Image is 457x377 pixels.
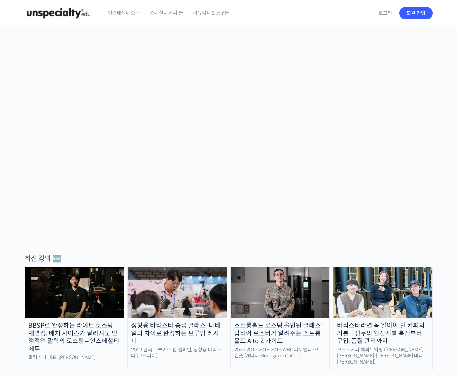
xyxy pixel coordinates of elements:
[25,322,124,353] div: BBSP로 완성하는 라이트 로스팅 재연성: 배치 사이즈가 달라져도 안정적인 말릭의 로스팅 – 언스페셜티 에듀
[128,347,227,359] div: 2019 한국 브루어스 컵 챔피언, 정형용 바리스타 (코스피어)
[128,267,227,318] img: advanced-brewing_course-thumbnail.jpeg
[231,267,330,318] img: stronghold-roasting_course-thumbnail.jpg
[230,267,330,370] a: 스트롱홀드 로스팅 올인원 클래스: 탑티어 로스터가 알려주는 스트롱홀드 A to Z 가이드 2022 2017 2016 2015 WBC 파이널리스트, 벤풋 (캐나다 Monogra...
[25,254,433,263] div: 최신 강의 🆕
[333,347,432,365] div: 모모스커피 해외무역팀 ([PERSON_NAME], [PERSON_NAME], [PERSON_NAME] 바리[PERSON_NAME])
[7,144,450,153] p: 시간과 장소에 구애받지 않고, 검증된 커리큘럼으로
[374,5,396,21] a: 로그인
[333,267,432,318] img: momos_course-thumbnail.jpg
[231,347,330,359] div: 2022 2017 2016 2015 WBC 파이널리스트, 벤풋 (캐나다 Monogram Coffee)
[7,106,450,141] p: [PERSON_NAME]을 다하는 당신을 위해, 최고와 함께 만든 커피 클래스
[333,322,432,345] div: 바리스타라면 꼭 알아야 할 커피의 기본 – 생두의 원산지별 특징부터 구입, 품질 관리까지
[25,267,124,370] a: BBSP로 완성하는 라이트 로스팅 재연성: 배치 사이즈가 달라져도 안정적인 말릭의 로스팅 – 언스페셜티 에듀 말릭커피 대표, [PERSON_NAME]
[399,7,433,19] a: 회원 가입
[333,267,433,370] a: 바리스타라면 꼭 알아야 할 커피의 기본 – 생두의 원산지별 특징부터 구입, 품질 관리까지 모모스커피 해외무역팀 ([PERSON_NAME], [PERSON_NAME], [PER...
[231,322,330,345] div: 스트롱홀드 로스팅 올인원 클래스: 탑티어 로스터가 알려주는 스트롱홀드 A to Z 가이드
[25,355,124,361] div: 말릭커피 대표, [PERSON_NAME]
[25,267,124,318] img: malic-roasting-class_course-thumbnail.jpg
[128,322,227,345] div: 정형용 바리스타 중급 클래스: 디테일의 차이로 완성하는 브루잉 레시피
[127,267,227,370] a: 정형용 바리스타 중급 클래스: 디테일의 차이로 완성하는 브루잉 레시피 2019 한국 브루어스 컵 챔피언, 정형용 바리스타 (코스피어)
